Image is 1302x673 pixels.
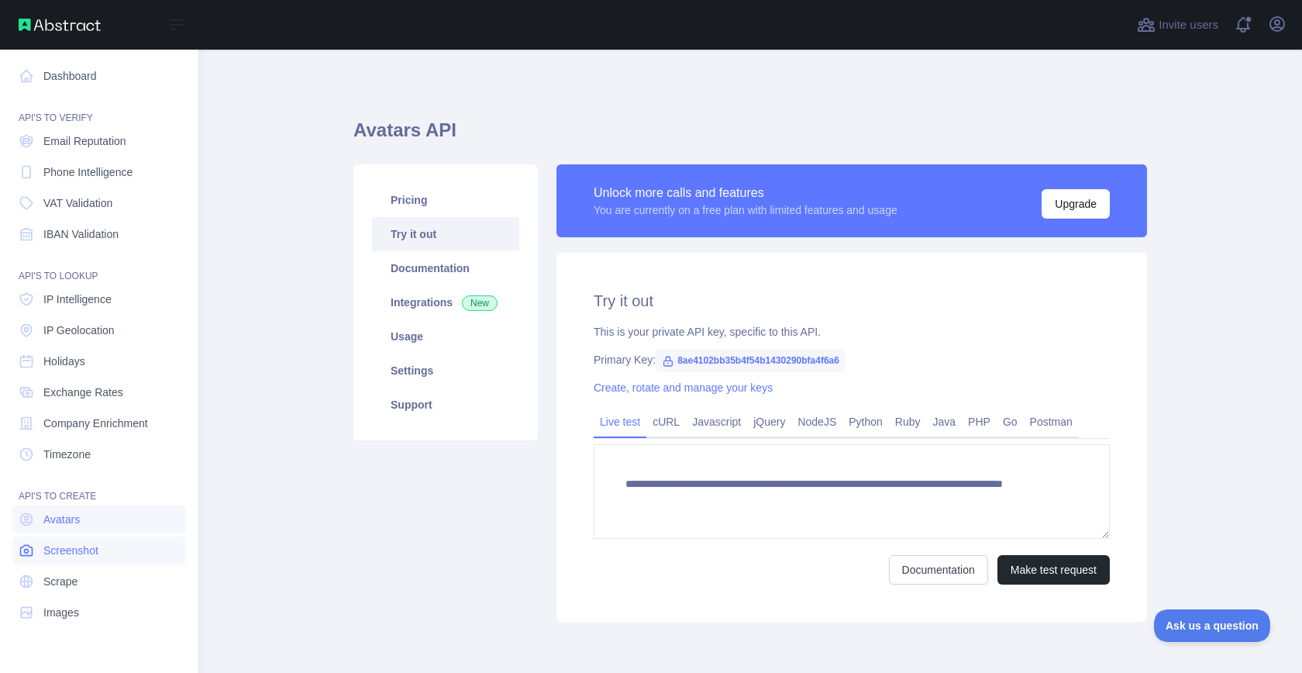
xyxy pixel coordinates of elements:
a: Images [12,599,186,626]
a: Ruby [889,409,927,434]
a: NodeJS [791,409,842,434]
a: Avatars [12,506,186,533]
button: Make test request [997,555,1110,585]
a: Documentation [372,251,519,285]
div: You are currently on a free plan with limited features and usage [594,202,897,218]
a: cURL [646,409,686,434]
a: Screenshot [12,537,186,564]
a: VAT Validation [12,189,186,217]
span: Avatars [43,512,80,527]
a: Usage [372,319,519,354]
span: Company Enrichment [43,416,148,431]
span: Timezone [43,447,91,462]
span: 8ae4102bb35b4f54b1430290bfa4f6a6 [656,349,846,372]
h2: Try it out [594,290,1110,312]
span: VAT Validation [43,195,112,211]
a: Postman [1024,409,1079,434]
span: Email Reputation [43,133,126,149]
a: Company Enrichment [12,409,186,437]
a: Settings [372,354,519,388]
a: Integrations New [372,285,519,319]
div: Primary Key: [594,352,1110,368]
span: Holidays [43,354,85,369]
span: Phone Intelligence [43,164,133,180]
a: IP Intelligence [12,285,186,313]
button: Upgrade [1042,189,1110,219]
a: Try it out [372,217,519,251]
a: Python [842,409,889,434]
a: PHP [962,409,997,434]
a: Scrape [12,568,186,595]
a: IP Geolocation [12,316,186,344]
a: Go [997,409,1024,434]
a: Live test [594,409,646,434]
div: API'S TO CREATE [12,471,186,502]
a: Timezone [12,440,186,468]
div: API'S TO VERIFY [12,93,186,124]
span: New [462,295,498,311]
div: This is your private API key, specific to this API. [594,324,1110,340]
div: Unlock more calls and features [594,184,897,202]
a: Java [927,409,963,434]
a: Pricing [372,183,519,217]
div: API'S TO LOOKUP [12,251,186,282]
a: Support [372,388,519,422]
a: Exchange Rates [12,378,186,406]
a: jQuery [747,409,791,434]
a: Email Reputation [12,127,186,155]
img: Abstract API [19,19,101,31]
button: Invite users [1134,12,1221,37]
span: Exchange Rates [43,385,123,400]
span: Scrape [43,574,77,589]
span: IP Intelligence [43,292,112,307]
h1: Avatars API [353,118,1147,155]
a: Dashboard [12,62,186,90]
a: Holidays [12,347,186,375]
a: Javascript [686,409,747,434]
span: Invite users [1159,16,1218,34]
a: Phone Intelligence [12,158,186,186]
a: Documentation [889,555,988,585]
a: Create, rotate and manage your keys [594,381,773,394]
span: IBAN Validation [43,226,119,242]
iframe: Toggle Customer Support [1154,609,1271,642]
span: Screenshot [43,543,98,558]
span: IP Geolocation [43,323,115,338]
span: Images [43,605,79,620]
a: IBAN Validation [12,220,186,248]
